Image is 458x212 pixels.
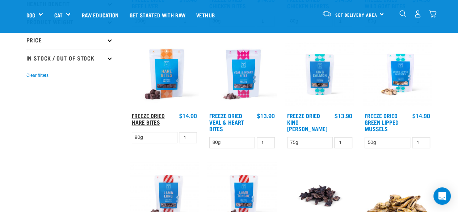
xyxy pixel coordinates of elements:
[429,10,436,18] img: home-icon@2x.png
[26,11,35,19] a: Dog
[179,112,197,119] div: $14.90
[414,10,421,18] img: user.png
[412,112,430,119] div: $14.90
[287,114,327,130] a: Freeze Dried King [PERSON_NAME]
[207,40,277,109] img: Raw Essentials Freeze Dried Veal & Heart Bites Treats
[335,13,377,16] span: Set Delivery Area
[209,114,244,130] a: Freeze Dried Veal & Heart Bites
[257,137,275,148] input: 1
[399,10,406,17] img: home-icon-1@2x.png
[191,0,220,29] a: Vethub
[335,112,352,119] div: $13.90
[257,112,275,119] div: $13.90
[26,31,113,49] p: Price
[433,187,451,205] div: Open Intercom Messenger
[132,114,165,124] a: Freeze Dried Hare Bites
[26,72,49,79] button: Clear filters
[412,137,430,148] input: 1
[334,137,352,148] input: 1
[179,132,197,143] input: 1
[363,40,432,109] img: RE Product Shoot 2023 Nov8551
[322,11,332,17] img: van-moving.png
[54,11,62,19] a: Cat
[285,40,354,109] img: RE Product Shoot 2023 Nov8584
[26,49,113,67] p: In Stock / Out Of Stock
[124,0,191,29] a: Get started with Raw
[130,40,199,109] img: Raw Essentials Freeze Dried Hare Bites
[76,0,124,29] a: Raw Education
[365,114,399,130] a: Freeze Dried Green Lipped Mussels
